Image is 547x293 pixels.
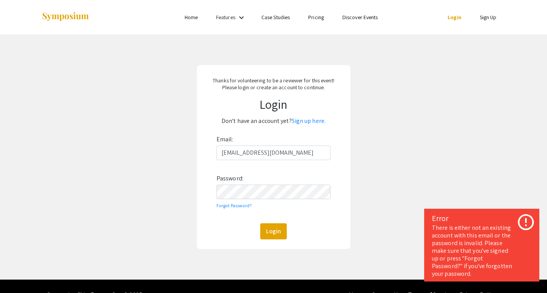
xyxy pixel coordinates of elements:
p: Please login or create an account to continue. [202,84,345,91]
img: Symposium by ForagerOne [41,12,89,22]
a: Features [216,14,235,21]
a: Case Studies [261,14,290,21]
a: Discover Events [342,14,378,21]
a: Sign up here. [292,117,326,125]
a: Home [185,14,198,21]
button: Login [260,223,287,239]
a: Login [448,14,461,21]
label: Password: [216,172,243,185]
p: Don't have an account yet? [202,115,345,127]
h1: Login [202,97,345,111]
p: Thanks for volunteering to be a reviewer for this event! [202,77,345,84]
iframe: Chat [6,259,33,287]
a: Forgot Password? [216,203,252,208]
div: Error [432,213,532,224]
a: Pricing [308,14,324,21]
div: There is either not an existing account with this email or the password is invalid. Please make s... [432,224,532,278]
label: Email: [216,133,233,146]
a: Sign Up [480,14,497,21]
mat-icon: Expand Features list [237,13,246,22]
